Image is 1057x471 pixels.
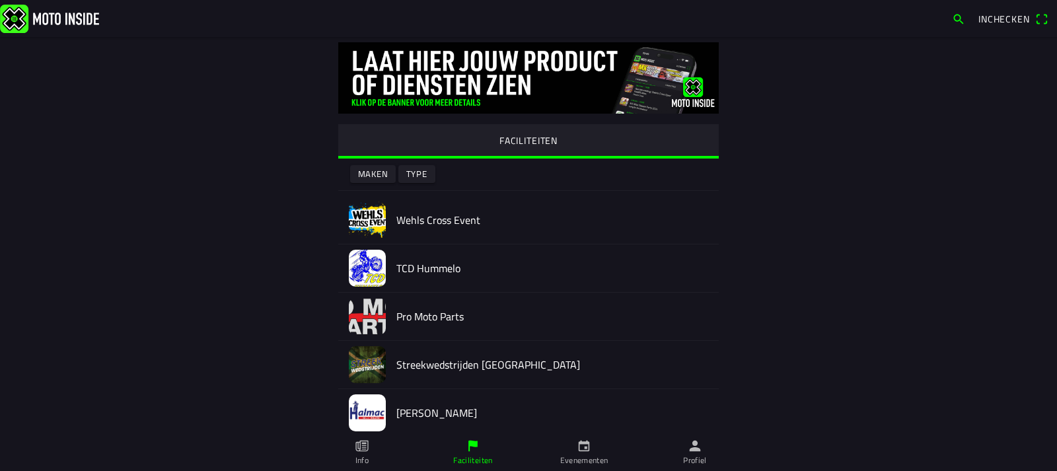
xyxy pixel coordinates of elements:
[978,12,1030,26] span: Inchecken
[396,214,708,227] h2: Wehls Cross Event
[560,454,608,466] ion-label: Evenementen
[396,310,708,323] h2: Pro Moto Parts
[349,346,386,383] img: UChuWEk0NYi0T9Pk2e7EtejqTHx5ps0VenhgMu3F.jpg
[396,359,708,371] h2: Streekwedstrijden [GEOGRAPHIC_DATA]
[355,454,369,466] ion-label: Info
[349,201,386,238] img: cCZtsjFFguq8jaMxb6V8eqQHe7J3e4RIKeyKiF3I.png
[355,439,369,453] ion-icon: paper
[338,124,719,159] ion-segment-button: FACILITEITEN
[338,42,719,114] img: gq2TelBLMmpi4fWFHNg00ygdNTGbkoIX0dQjbKR7.jpg
[972,7,1054,30] a: Incheckenqr scanner
[349,250,386,287] img: bNQaqTR0dUQu7bLcjQfxjgVMn6ySpxa3Zhjkv9Wz.jpg
[453,454,492,466] ion-label: Faciliteiten
[396,407,708,419] h2: [PERSON_NAME]
[683,454,707,466] ion-label: Profiel
[398,165,435,183] ion-button: Type
[466,439,480,453] ion-icon: flag
[396,262,708,275] h2: TCD Hummelo
[688,439,702,453] ion-icon: person
[349,394,386,431] img: lIi8TNAAqHcHkSkM4FLnWFRZNSzQoieEBZZAxkti.jpeg
[349,298,386,335] img: jM5IhZDuURm5Vk10WiCjIOUjcjuVgZUXi1k79lzE.png
[577,439,591,453] ion-icon: calendar
[358,170,388,178] ion-text: Maken
[945,7,972,30] a: search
